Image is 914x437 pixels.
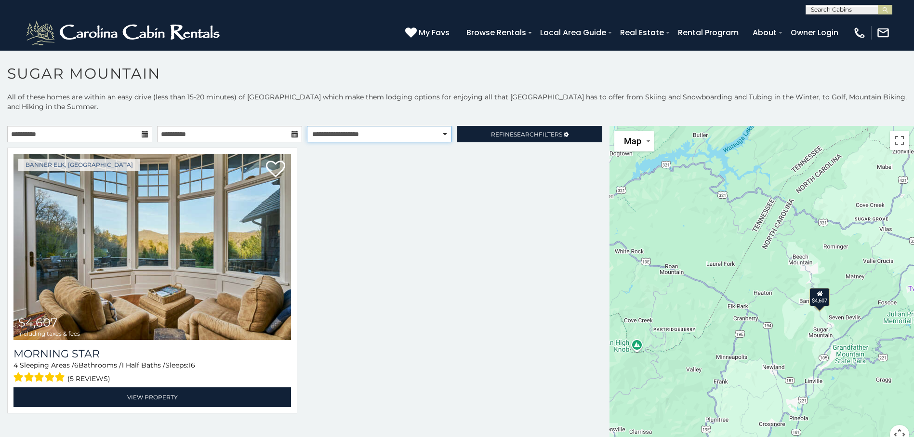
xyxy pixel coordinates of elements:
[18,159,140,171] a: Banner Elk, [GEOGRAPHIC_DATA]
[67,372,110,385] span: (5 reviews)
[13,154,291,340] img: Morning Star
[624,136,641,146] span: Map
[457,126,602,142] a: RefineSearchFilters
[535,24,611,41] a: Local Area Guide
[786,24,843,41] a: Owner Login
[462,24,531,41] a: Browse Rentals
[876,26,890,40] img: mail-regular-white.png
[405,27,452,39] a: My Favs
[18,330,80,337] span: including taxes & fees
[18,315,57,329] span: $4,607
[748,24,782,41] a: About
[188,361,195,369] span: 16
[853,26,866,40] img: phone-regular-white.png
[514,131,539,138] span: Search
[615,24,669,41] a: Real Estate
[673,24,743,41] a: Rental Program
[13,360,291,385] div: Sleeping Areas / Bathrooms / Sleeps:
[13,347,291,360] a: Morning Star
[13,154,291,340] a: Morning Star $4,607 including taxes & fees
[809,288,830,306] div: $4,607
[121,361,165,369] span: 1 Half Baths /
[13,361,18,369] span: 4
[13,387,291,407] a: View Property
[890,131,909,150] button: Toggle fullscreen view
[419,27,450,39] span: My Favs
[74,361,79,369] span: 6
[266,160,285,180] a: Add to favorites
[24,18,224,47] img: White-1-2.png
[614,131,654,151] button: Change map style
[491,131,562,138] span: Refine Filters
